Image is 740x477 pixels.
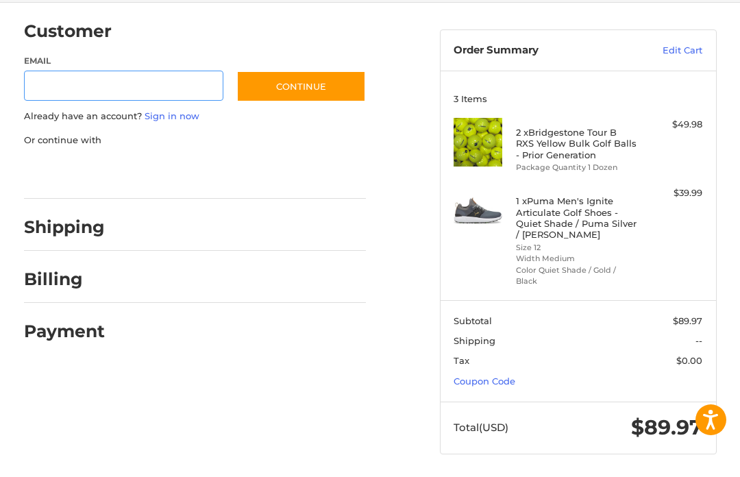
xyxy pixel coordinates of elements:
div: $39.99 [640,187,702,201]
h4: 1 x Puma Men's Ignite Articulate Golf Shoes - Quiet Shade / Puma Silver / [PERSON_NAME] [516,196,637,241]
iframe: PayPal-paylater [136,161,238,186]
a: Edit Cart [623,45,702,58]
li: Width Medium [516,254,637,265]
iframe: PayPal-paypal [19,161,122,186]
li: Color Quiet Shade / Gold / Black [516,265,637,288]
p: Or continue with [24,134,366,148]
h2: Shipping [24,217,105,238]
span: Shipping [454,336,495,347]
a: Coupon Code [454,376,515,387]
label: Email [24,56,223,68]
h4: 2 x Bridgestone Tour B RXS Yellow Bulk Golf Balls - Prior Generation [516,127,637,161]
span: Subtotal [454,316,492,327]
iframe: PayPal-venmo [251,161,354,186]
span: Total (USD) [454,421,508,435]
span: Tax [454,356,469,367]
h3: 3 Items [454,94,702,105]
h2: Customer [24,21,112,42]
span: $89.97 [673,316,702,327]
span: $89.97 [631,415,702,441]
h2: Payment [24,321,105,343]
button: Continue [236,71,366,103]
div: $49.98 [640,119,702,132]
span: -- [695,336,702,347]
span: $0.00 [676,356,702,367]
li: Package Quantity 1 Dozen [516,162,637,174]
p: Already have an account? [24,110,366,124]
h3: Order Summary [454,45,623,58]
li: Size 12 [516,243,637,254]
h2: Billing [24,269,104,291]
a: Sign in now [145,111,199,122]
